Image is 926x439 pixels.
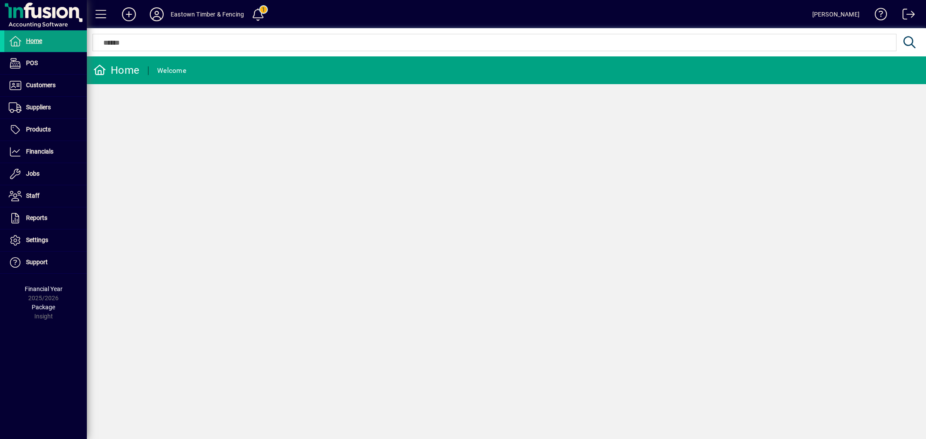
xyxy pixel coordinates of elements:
div: Welcome [157,64,186,78]
a: Suppliers [4,97,87,118]
button: Profile [143,7,171,22]
a: Knowledge Base [868,2,887,30]
a: Customers [4,75,87,96]
span: Staff [26,192,40,199]
div: Eastown Timber & Fencing [171,7,244,21]
a: Products [4,119,87,141]
span: Settings [26,236,48,243]
a: Financials [4,141,87,163]
a: Logout [896,2,915,30]
span: Financials [26,148,53,155]
span: Financial Year [25,285,63,292]
span: Reports [26,214,47,221]
a: Support [4,252,87,273]
a: Jobs [4,163,87,185]
button: Add [115,7,143,22]
a: Reports [4,207,87,229]
span: Package [32,304,55,311]
span: Suppliers [26,104,51,111]
a: Settings [4,229,87,251]
span: Customers [26,82,56,88]
span: POS [26,59,38,66]
a: POS [4,52,87,74]
div: Home [93,63,139,77]
span: Jobs [26,170,40,177]
div: [PERSON_NAME] [812,7,860,21]
span: Products [26,126,51,133]
span: Support [26,259,48,265]
span: Home [26,37,42,44]
a: Staff [4,185,87,207]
